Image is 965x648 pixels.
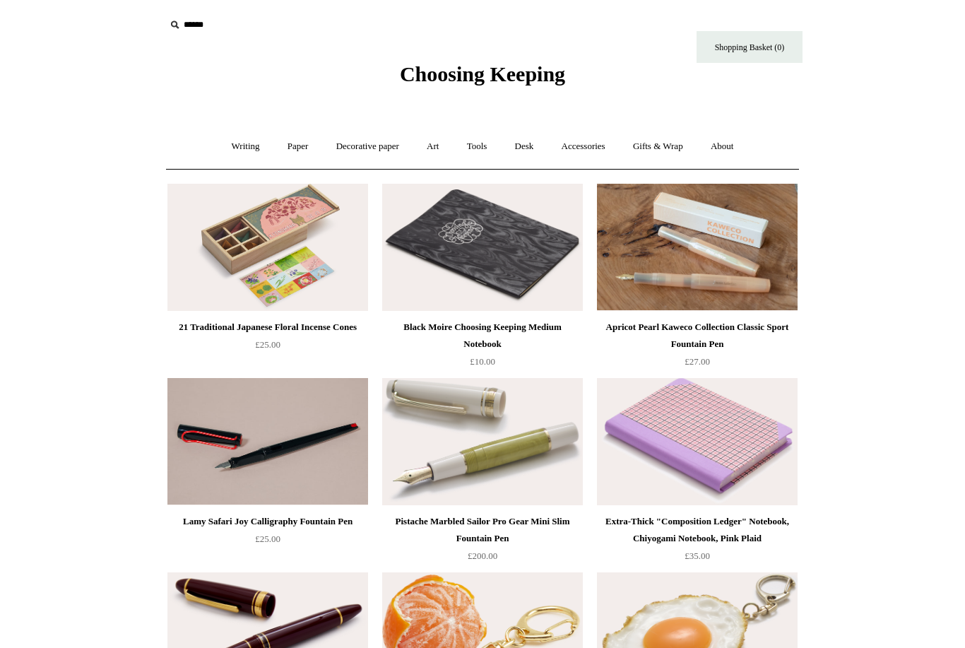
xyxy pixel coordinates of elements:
[597,184,798,311] a: Apricot Pearl Kaweco Collection Classic Sport Fountain Pen Apricot Pearl Kaweco Collection Classi...
[382,378,583,505] a: Pistache Marbled Sailor Pro Gear Mini Slim Fountain Pen Pistache Marbled Sailor Pro Gear Mini Sli...
[685,550,710,561] span: £35.00
[167,378,368,505] a: Lamy Safari Joy Calligraphy Fountain Pen Lamy Safari Joy Calligraphy Fountain Pen
[167,513,368,571] a: Lamy Safari Joy Calligraphy Fountain Pen £25.00
[167,184,368,311] a: 21 Traditional Japanese Floral Incense Cones 21 Traditional Japanese Floral Incense Cones
[167,319,368,377] a: 21 Traditional Japanese Floral Incense Cones £25.00
[597,513,798,571] a: Extra-Thick "Composition Ledger" Notebook, Chiyogami Notebook, Pink Plaid £35.00
[597,378,798,505] a: Extra-Thick "Composition Ledger" Notebook, Chiyogami Notebook, Pink Plaid Extra-Thick "Compositio...
[597,184,798,311] img: Apricot Pearl Kaweco Collection Classic Sport Fountain Pen
[382,513,583,571] a: Pistache Marbled Sailor Pro Gear Mini Slim Fountain Pen £200.00
[324,128,412,165] a: Decorative paper
[275,128,321,165] a: Paper
[386,513,579,547] div: Pistache Marbled Sailor Pro Gear Mini Slim Fountain Pen
[600,319,794,353] div: Apricot Pearl Kaweco Collection Classic Sport Fountain Pen
[167,184,368,311] img: 21 Traditional Japanese Floral Incense Cones
[400,73,565,83] a: Choosing Keeping
[468,550,497,561] span: £200.00
[414,128,451,165] a: Art
[382,184,583,311] img: Black Moire Choosing Keeping Medium Notebook
[171,319,365,336] div: 21 Traditional Japanese Floral Incense Cones
[597,319,798,377] a: Apricot Pearl Kaweco Collection Classic Sport Fountain Pen £27.00
[600,513,794,547] div: Extra-Thick "Composition Ledger" Notebook, Chiyogami Notebook, Pink Plaid
[255,534,280,544] span: £25.00
[382,378,583,505] img: Pistache Marbled Sailor Pro Gear Mini Slim Fountain Pen
[454,128,500,165] a: Tools
[219,128,273,165] a: Writing
[620,128,696,165] a: Gifts & Wrap
[502,128,547,165] a: Desk
[685,356,710,367] span: £27.00
[171,513,365,530] div: Lamy Safari Joy Calligraphy Fountain Pen
[470,356,495,367] span: £10.00
[400,62,565,86] span: Choosing Keeping
[167,378,368,505] img: Lamy Safari Joy Calligraphy Fountain Pen
[597,378,798,505] img: Extra-Thick "Composition Ledger" Notebook, Chiyogami Notebook, Pink Plaid
[382,184,583,311] a: Black Moire Choosing Keeping Medium Notebook Black Moire Choosing Keeping Medium Notebook
[549,128,618,165] a: Accessories
[255,339,280,350] span: £25.00
[386,319,579,353] div: Black Moire Choosing Keeping Medium Notebook
[697,31,803,63] a: Shopping Basket (0)
[382,319,583,377] a: Black Moire Choosing Keeping Medium Notebook £10.00
[698,128,747,165] a: About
